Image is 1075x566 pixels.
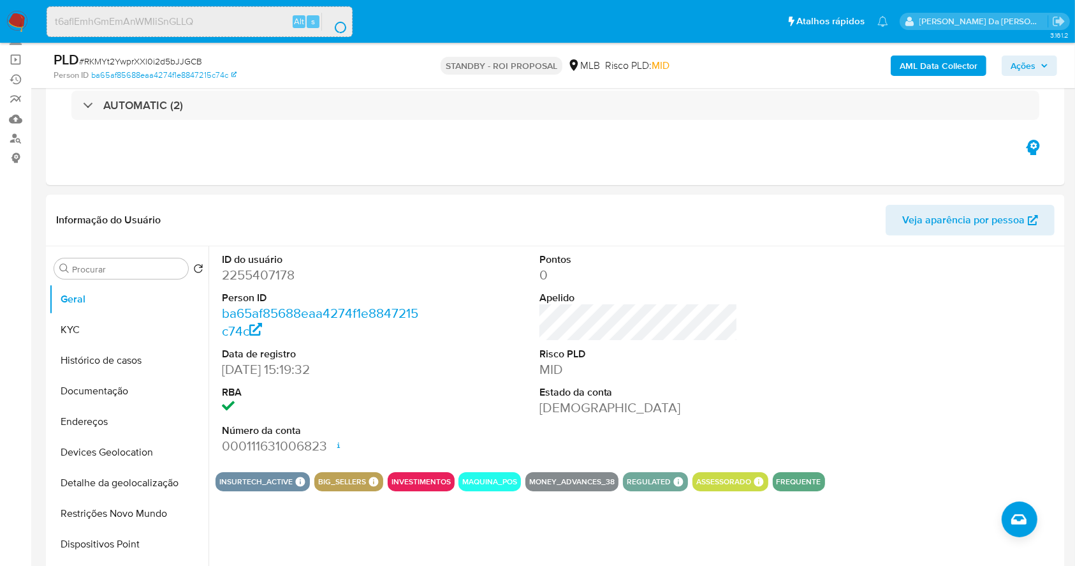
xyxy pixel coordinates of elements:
[539,347,738,361] dt: Risco PLD
[539,361,738,378] dd: MID
[1052,15,1065,28] a: Sair
[56,214,161,227] h1: Informação do Usuário
[222,291,421,305] dt: Person ID
[539,266,738,284] dd: 0
[49,345,208,376] button: Histórico de casos
[49,437,208,468] button: Devices Geolocation
[49,315,208,345] button: KYC
[605,59,669,73] span: Risco PLD:
[193,264,203,278] button: Retornar ao pedido padrão
[222,266,421,284] dd: 2255407178
[222,253,421,267] dt: ID do usuário
[891,56,986,76] button: AML Data Collector
[222,347,421,361] dt: Data de registro
[49,376,208,406] button: Documentação
[294,15,304,27] span: Alt
[103,98,183,112] h3: AUTOMATIC (2)
[796,15,865,28] span: Atalhos rápidos
[47,13,352,30] input: Pesquise usuários ou casos...
[222,385,421,399] dt: RBA
[222,304,418,340] a: ba65af85688eaa4274f1e8847215c74c
[539,385,738,399] dt: Estado da conta
[886,205,1055,235] button: Veja aparência por pessoa
[1050,30,1069,40] span: 3.161.2
[902,205,1025,235] span: Veja aparência por pessoa
[49,468,208,498] button: Detalhe da geolocalização
[652,58,669,73] span: MID
[321,13,347,31] button: search-icon
[1002,56,1057,76] button: Ações
[539,399,738,417] dd: [DEMOGRAPHIC_DATA]
[49,406,208,437] button: Endereços
[900,56,977,76] b: AML Data Collector
[222,437,421,455] dd: 000111631006823
[54,49,79,70] b: PLD
[49,284,208,315] button: Geral
[919,15,1048,27] p: patricia.varelo@mercadopago.com.br
[54,70,89,81] b: Person ID
[91,70,237,81] a: ba65af85688eaa4274f1e8847215c74c
[877,16,888,27] a: Notificações
[49,498,208,529] button: Restrições Novo Mundo
[311,15,315,27] span: s
[49,529,208,560] button: Dispositivos Point
[539,253,738,267] dt: Pontos
[59,264,69,274] button: Procurar
[71,91,1039,120] div: AUTOMATIC (2)
[222,361,421,378] dd: [DATE] 15:19:32
[79,55,202,68] span: # RKMYt2YwprXXl0i2d5bJJGCB
[441,57,562,75] p: STANDBY - ROI PROPOSAL
[1011,56,1035,76] span: Ações
[567,59,600,73] div: MLB
[539,291,738,305] dt: Apelido
[222,424,421,438] dt: Número da conta
[72,264,183,275] input: Procurar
